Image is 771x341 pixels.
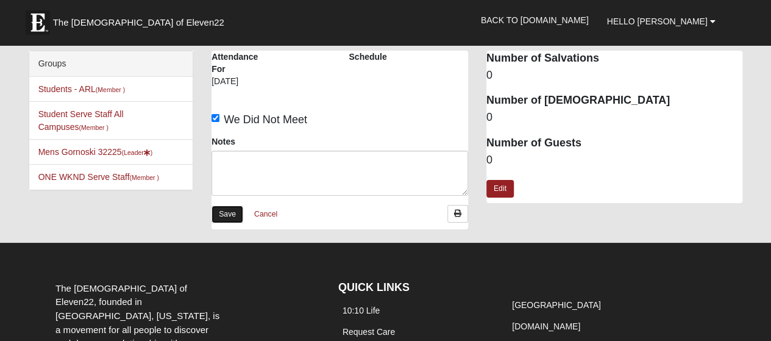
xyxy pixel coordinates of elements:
a: Student Serve Staff All Campuses(Member ) [38,109,124,132]
dd: 0 [486,110,743,126]
a: Students - ARL(Member ) [38,84,126,94]
a: Cancel [246,205,285,224]
dd: 0 [486,153,743,168]
div: [DATE] [211,75,262,96]
small: (Member ) [79,124,108,131]
label: Schedule [349,51,386,63]
a: Mens Gornoski 32225(Leader) [38,147,153,157]
h4: QUICK LINKS [338,281,489,295]
dt: Number of [DEMOGRAPHIC_DATA] [486,93,743,109]
img: Eleven22 logo [26,10,50,35]
a: Edit [486,180,514,198]
small: (Leader ) [122,149,153,156]
label: Notes [211,135,235,148]
input: We Did Not Meet [211,114,219,122]
dt: Number of Guests [486,135,743,151]
a: Print Attendance Roster [447,205,468,223]
span: We Did Not Meet [224,113,307,126]
div: Groups [29,51,193,77]
a: The [DEMOGRAPHIC_DATA] of Eleven22 [20,4,263,35]
a: Hello [PERSON_NAME] [598,6,725,37]
small: (Member ) [130,174,159,181]
a: ONE WKND Serve Staff(Member ) [38,172,159,182]
span: The [DEMOGRAPHIC_DATA] of Eleven22 [53,16,224,29]
a: [GEOGRAPHIC_DATA] [512,300,601,310]
a: 10:10 Life [343,306,380,315]
span: Hello [PERSON_NAME] [607,16,708,26]
a: Back to [DOMAIN_NAME] [472,5,598,35]
label: Attendance For [211,51,262,75]
dd: 0 [486,68,743,84]
small: (Member ) [96,86,125,93]
a: Save [211,206,243,223]
dt: Number of Salvations [486,51,743,66]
